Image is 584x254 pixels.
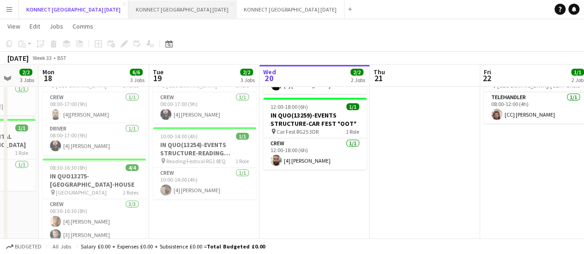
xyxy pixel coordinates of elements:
button: KONNECT [GEOGRAPHIC_DATA] [DATE] [19,0,128,18]
div: [DATE] [7,53,29,63]
app-card-role: Crew1/112:00-18:00 (6h)[4] [PERSON_NAME] [263,138,367,170]
button: Budgeted [5,242,43,252]
span: View [7,22,20,30]
span: 12:00-18:00 (6h) [271,103,308,110]
span: 2/2 [19,69,32,76]
app-card-role: Crew1/108:00-17:00 (9h)[4] [PERSON_NAME] [153,92,256,124]
a: Jobs [46,20,67,32]
span: Thu [373,68,385,76]
span: Mon [42,68,54,76]
span: Comms [72,22,93,30]
span: 1 Role [15,149,28,156]
span: 2 Roles [123,189,138,196]
h3: IN QUO(13259)-EVENTS STRUCTURE-CAR FEST *OOT* [263,111,367,128]
div: BST [57,54,66,61]
div: 3 Jobs [241,77,255,83]
span: Fri [484,68,491,76]
span: 1 Role [346,128,359,135]
span: [GEOGRAPHIC_DATA] [56,189,107,196]
app-job-card: 12:00-18:00 (6h)1/1IN QUO(13259)-EVENTS STRUCTURE-CAR FEST *OOT* Car Fest RG25 3DR1 RoleCrew1/112... [263,98,367,170]
app-job-card: 10:00-14:00 (4h)1/1IN QUO(13254)-EVENTS STRUCTURE-READING FESTIVAL *OOT* Reading Festival RG1 8EQ... [153,127,256,199]
span: 1 Role [235,158,249,165]
div: Salary £0.00 + Expenses £0.00 + Subsistence £0.00 = [81,243,265,250]
app-job-card: 08:00-17:00 (9h)2/2QUO12980-CONTINENTAL DRIFTS-[GEOGRAPHIC_DATA] [GEOGRAPHIC_DATA]2 RolesCrew1/10... [42,52,146,155]
span: Jobs [49,22,63,30]
a: Edit [26,20,44,32]
span: 1/1 [571,69,584,76]
span: 6/6 [130,69,143,76]
div: 3 Jobs [20,77,34,83]
span: Car Fest RG25 3DR [277,128,319,135]
span: Week 33 [30,54,54,61]
span: 1/1 [346,103,359,110]
app-job-card: 08:00-17:00 (9h)1/1QUO12980-CONTINENTAL DRIFTS-[GEOGRAPHIC_DATA] [GEOGRAPHIC_DATA]1 RoleCrew1/108... [153,52,256,124]
span: 1/1 [15,124,28,131]
h3: IN QUO13275-[GEOGRAPHIC_DATA]-HOUSE [42,172,146,189]
span: Wed [263,68,276,76]
span: 19 [151,73,163,83]
span: 2/2 [350,69,363,76]
app-card-role: Crew1/110:00-14:00 (4h)[4] [PERSON_NAME] [153,168,256,199]
span: 4/4 [126,164,138,171]
span: Total Budgeted £0.00 [207,243,265,250]
app-card-role: Crew1/108:00-17:00 (9h)[4][PERSON_NAME] [42,92,146,124]
span: 18 [41,73,54,83]
app-card-role: Driver1/108:00-17:00 (9h)[4] [PERSON_NAME] [42,124,146,155]
span: 1/1 [236,133,249,140]
span: 20 [262,73,276,83]
span: All jobs [51,243,73,250]
a: Comms [69,20,97,32]
div: 3 Jobs [130,77,144,83]
span: 10:00-14:00 (4h) [160,133,198,140]
button: KONNECT [GEOGRAPHIC_DATA] [DATE] [236,0,344,18]
span: Edit [30,22,40,30]
span: Budgeted [15,243,42,250]
a: View [4,20,24,32]
h3: IN QUO(13254)-EVENTS STRUCTURE-READING FESTIVAL *OOT* [153,141,256,157]
div: 2 Jobs [351,77,365,83]
span: 22 [482,73,491,83]
span: Tue [153,68,163,76]
button: KONNECT [GEOGRAPHIC_DATA] [DATE] [128,0,236,18]
span: 21 [372,73,385,83]
span: Reading Festival RG1 8EQ [166,158,226,165]
span: 08:30-16:30 (8h) [50,164,87,171]
span: 2/2 [240,69,253,76]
